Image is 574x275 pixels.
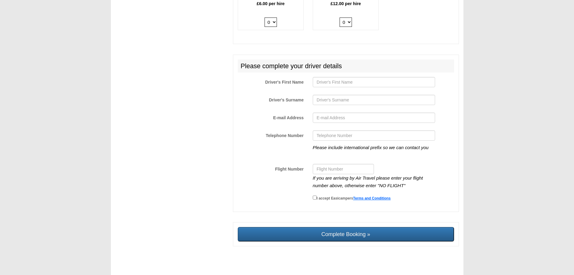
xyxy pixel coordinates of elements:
[238,227,454,241] input: Complete Booking »
[317,196,391,200] small: I accept Easicampers
[313,95,435,105] input: Driver's Surname
[233,113,308,121] label: E-mail Address
[233,95,308,103] label: Driver's Surname
[353,196,391,200] a: Terms and Conditions
[313,145,428,150] i: Please include international prefix so we can contact you
[313,77,435,87] input: Driver's First Name
[233,130,308,139] label: Telephone Number
[331,1,361,6] b: £12.00 per hire
[313,113,435,123] input: E-mail Address
[233,77,308,85] label: Driver's First Name
[233,164,308,172] label: Flight Number
[238,59,454,73] h2: Please complete your driver details
[313,164,374,174] input: Flight Number
[313,130,435,141] input: Telephone Number
[313,175,423,188] i: If you are arriving by Air Travel please enter your flight number above, otherwise enter "NO FLIGHT"
[257,1,285,6] b: £6.00 per hire
[313,196,317,200] input: I accept EasicampersTerms and Conditions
